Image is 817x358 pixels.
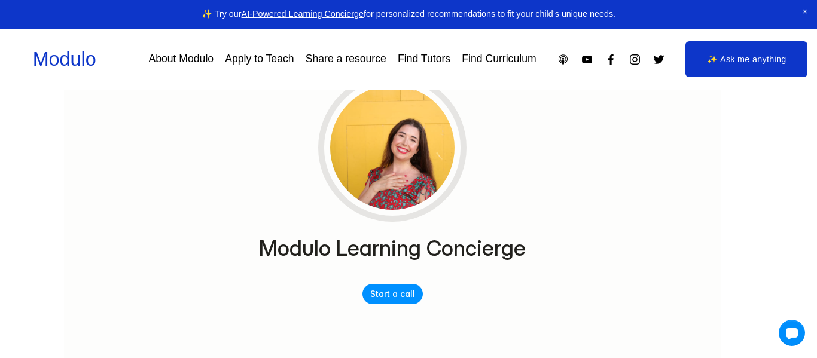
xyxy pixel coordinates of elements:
a: Find Tutors [398,49,450,70]
a: Modulo [33,48,96,70]
a: ✨ Ask me anything [685,41,807,77]
a: About Modulo [148,49,214,70]
img: Profile image for Modulo Learning Concierge [266,157,391,281]
a: Instagram [629,53,641,66]
a: Share a resource [306,49,386,70]
a: Facebook [605,53,617,66]
h2: Modulo Learning Concierge [195,308,462,332]
a: Apply to Teach [225,49,294,70]
img: Profile image for Modulo Learning Concierge [93,22,112,41]
a: YouTube [581,53,593,66]
a: Twitter [653,53,665,66]
h1: Modulo Learning Concierge [120,23,274,39]
a: Apple Podcasts [557,53,569,66]
a: Delphi [48,26,64,36]
a: Find Curriculum [462,49,536,70]
a: AI-Powered Learning Concierge [242,9,364,19]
